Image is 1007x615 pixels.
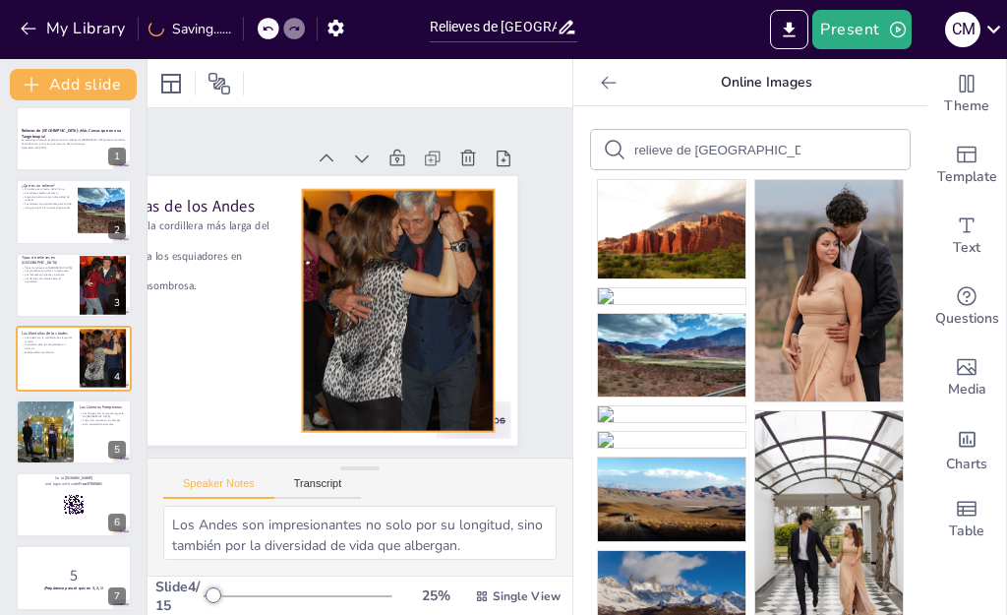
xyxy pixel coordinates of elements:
[946,454,987,475] span: Charts
[16,253,132,318] div: 3
[148,20,231,38] div: Saving......
[948,379,986,400] span: Media
[16,400,132,464] div: 5
[72,164,288,209] p: Las Montañas de los Andes
[22,129,121,140] strong: Relieves de [GEOGRAPHIC_DATA]: ¡Más Curvas que en una Tangoterapia!
[22,182,74,188] p: ¿Qué es un relieve?
[953,237,980,259] span: Text
[108,587,126,605] div: 7
[66,217,283,270] p: Un paraíso para los esquiadores en invierno.
[812,10,911,49] button: Present
[22,273,74,277] p: Las mesetas son planas y extensas.
[22,255,74,266] p: Tipos de relieves en [GEOGRAPHIC_DATA]
[108,148,126,165] div: 1
[22,205,74,209] p: Imagina que la Tierra se está peinando.
[163,506,557,560] textarea: Los Andes son impresionantes no solo por su longitud, sino también por la diversidad de vida que ...
[927,201,1006,272] div: Add text boxes
[274,477,362,499] button: Transcript
[69,188,286,240] p: Los Andes son la cordillera más larga del mundo.
[15,13,134,44] button: My Library
[22,146,126,150] p: Generated with [URL]
[624,59,908,106] p: Online Images
[22,350,74,354] p: Biodiversidad asombrosa.
[44,586,104,591] strong: ¡Prepárense para el quiz en 3, 2, 1!
[493,588,561,604] span: Single View
[944,95,989,117] span: Theme
[22,270,74,274] p: Las montañas son altas y majestuosas.
[155,68,187,99] div: Layout
[22,191,74,195] p: Los relieves afectan el clima.
[22,481,126,487] p: and login with code
[430,13,558,41] input: Insert title
[598,432,745,448] img: gadf95f4d89a2c97efe42ba9fe7dd83f0c8ea29067754ad074b5c545325a304fa3b3fbe8c725a9fc2f7604f90758b77c0...
[22,187,74,191] p: Un relieve es el rostro de la Tierra.
[22,139,126,146] p: En este viaje divertido, exploraremos los relieves de [GEOGRAPHIC_DATA], desde montañas hasta lla...
[108,514,126,531] div: 6
[80,418,126,422] p: Jugar a la rayuela en las Pampas.
[927,413,1006,484] div: Add charts and graphs
[22,565,126,586] p: 5
[598,406,745,422] img: g9fbb00564f48f9e5285cef3bb8bd53ee595cb912abd85632eddb478177853a851771f93d77f7f18ac933cb8e82c75f18...
[207,72,231,95] span: Position
[108,221,126,239] div: 2
[927,130,1006,201] div: Add ready made slides
[22,194,74,201] p: Argentina tiene una gran diversidad de relieves.
[16,472,132,537] div: 6
[927,484,1006,555] div: Add a table
[22,475,126,481] p: Go to
[155,578,204,615] div: Slide 4 / 15
[927,59,1006,130] div: Change the overall theme
[22,343,74,350] p: Un paraíso para los esquiadores en invierno.
[16,326,132,391] div: 4
[108,368,126,386] div: 4
[10,69,137,100] button: Add slide
[65,475,93,480] strong: [DOMAIN_NAME]
[22,266,74,270] p: Tipos de relieves en [GEOGRAPHIC_DATA].
[16,179,132,244] div: 2
[53,116,320,162] div: Slide 4
[22,337,74,343] p: Los Andes son la cordillera más larga del mundo.
[945,10,980,49] button: C M
[949,521,984,542] span: Table
[22,331,74,337] p: Las Montañas de los Andes
[755,180,903,401] img: pexels-photo-33509012.jpeg
[935,308,999,330] span: Questions
[108,441,126,459] div: 5
[770,10,808,49] button: Export to PowerPoint
[80,403,126,409] p: Las Llanuras Pampeanas
[16,545,132,610] div: 7
[598,458,745,540] img: g51c48c44740007566b8fb1c3ef8462806dca5f11f68d59f633f724b171448fdf4105a0e5e9ab3b6408b86867fa7a6b3e...
[598,180,745,278] img: g6472e32e5714ed72bf81aaae30d6b50cd45ca4fca9d4da72dea86caf7c761ba134cc102c69539df5f4949555c8648078...
[927,272,1006,342] div: Get real-time input from your audience
[80,411,126,418] p: Las Pampas son el corazón agrícola de [GEOGRAPHIC_DATA].
[598,288,745,304] img: ga0b566f105712ac7b5ff8643640474dd10b925c78849aa8c71657bcf5c172eb03d1530b40de26aabb395cabd059385f5...
[64,247,279,284] p: Biodiversidad asombrosa.
[937,166,997,188] span: Template
[80,422,126,426] p: Gran variedad de animales.
[927,342,1006,413] div: Add images, graphics, shapes or video
[598,314,745,397] img: g9288b7f21f110aeaf63fda9da507a74c11c2728d310312883da59e7d1415df7ea25b634aa2adaee993879d7e50efba03...
[22,277,74,283] p: Las llanuras son ideales para la agricultura.
[16,106,132,171] div: 1
[412,586,459,605] div: 25 %
[22,202,74,206] p: Los relieves son importantes para la vida.
[108,294,126,312] div: 3
[163,477,274,499] button: Speaker Notes
[945,12,980,47] div: C M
